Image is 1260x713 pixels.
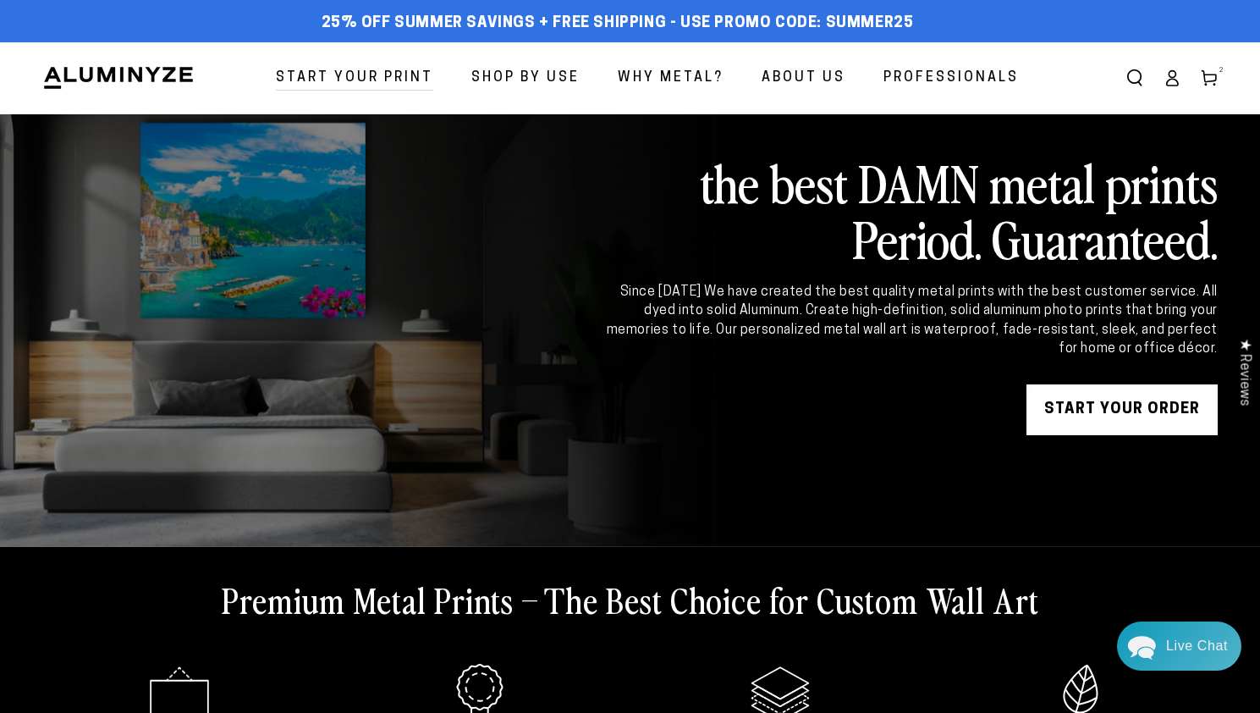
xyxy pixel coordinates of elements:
span: About Us [762,66,845,91]
span: Why Metal? [618,66,724,91]
h2: Premium Metal Prints – The Best Choice for Custom Wall Art [222,578,1039,622]
span: Start Your Print [276,66,433,91]
a: About Us [749,56,858,101]
a: Professionals [871,56,1032,101]
div: Contact Us Directly [1166,622,1228,671]
div: Click to open Judge.me floating reviews tab [1228,325,1260,419]
h2: the best DAMN metal prints Period. Guaranteed. [603,154,1218,266]
span: 2 [1219,64,1224,76]
a: Shop By Use [459,56,592,101]
span: Shop By Use [471,66,580,91]
a: Start Your Print [263,56,446,101]
span: Professionals [883,66,1019,91]
a: START YOUR Order [1026,384,1218,435]
summary: Search our site [1116,59,1153,97]
a: Why Metal? [605,56,736,101]
div: Since [DATE] We have created the best quality metal prints with the best customer service. All dy... [603,283,1218,359]
div: Chat widget toggle [1117,622,1241,671]
span: 25% off Summer Savings + Free Shipping - Use Promo Code: SUMMER25 [322,14,914,33]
